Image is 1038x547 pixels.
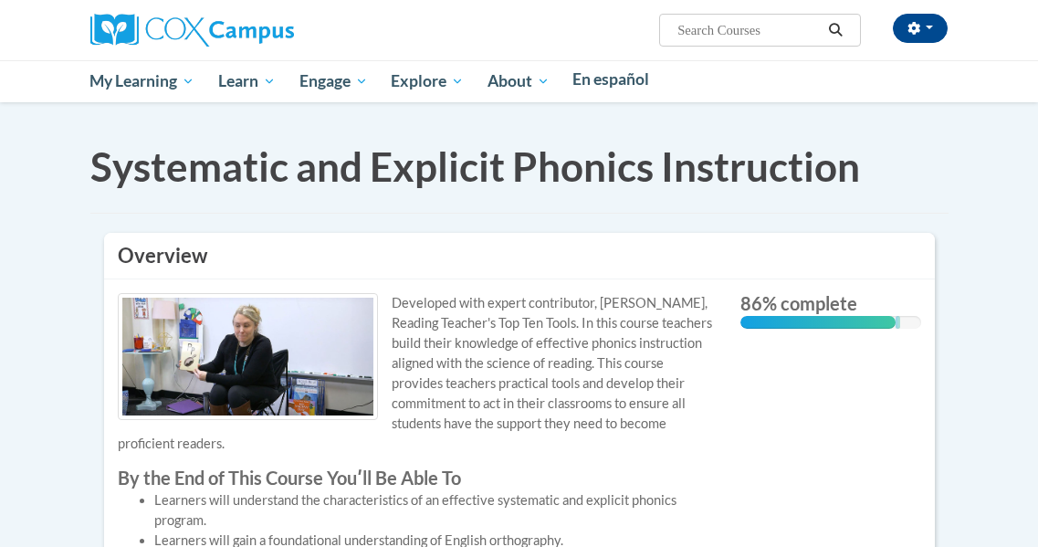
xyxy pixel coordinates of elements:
[299,70,368,92] span: Engage
[740,316,896,329] div: 86% complete
[118,293,714,454] p: Developed with expert contributor, [PERSON_NAME], Reading Teacher's Top Ten Tools. In this course...
[676,19,822,41] input: Search Courses
[206,60,288,102] a: Learn
[90,142,860,190] span: Systematic and Explicit Phonics Instruction
[391,70,464,92] span: Explore
[89,70,194,92] span: My Learning
[488,70,550,92] span: About
[827,24,844,37] i: 
[118,293,378,419] img: Course logo image
[118,468,714,488] label: By the End of This Course Youʹll Be Able To
[218,70,276,92] span: Learn
[77,60,962,102] div: Main menu
[379,60,476,102] a: Explore
[118,242,921,270] h3: Overview
[476,60,561,102] a: About
[90,21,294,37] a: Cox Campus
[561,60,662,99] a: En español
[154,490,714,531] li: Learners will understand the characteristics of an effective systematic and explicit phonics prog...
[79,60,207,102] a: My Learning
[740,293,921,313] label: 86% complete
[572,69,649,89] span: En español
[90,14,294,47] img: Cox Campus
[896,316,900,329] div: 0.001%
[288,60,380,102] a: Engage
[822,19,849,41] button: Search
[893,14,948,43] button: Account Settings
